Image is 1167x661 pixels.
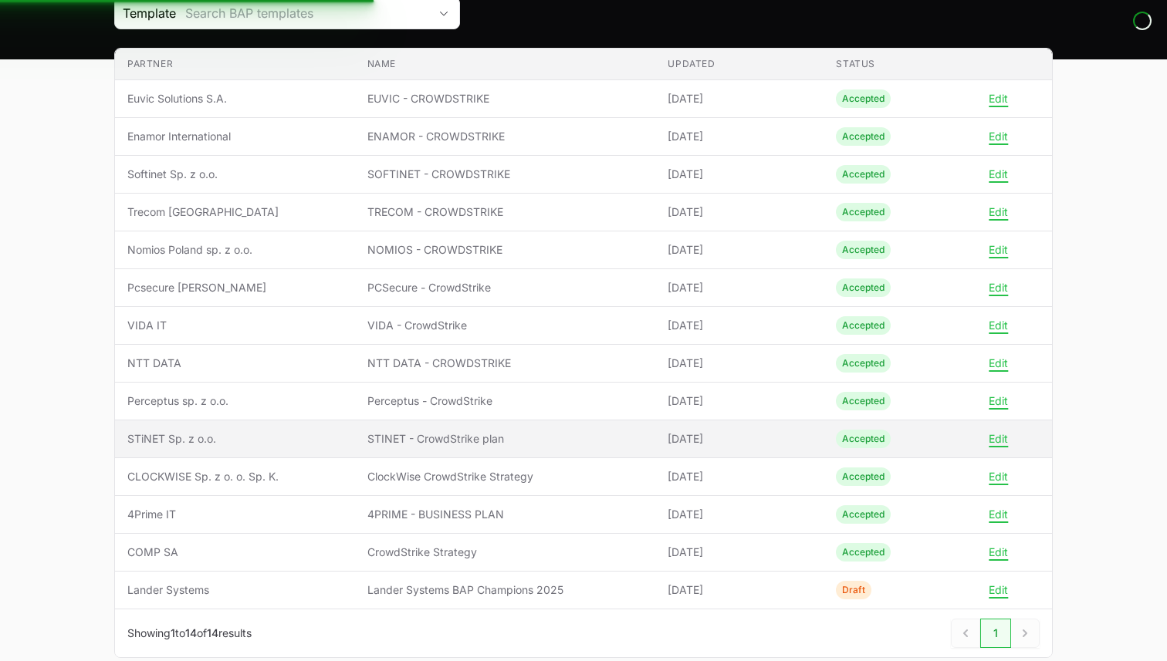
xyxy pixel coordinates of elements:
span: COMP SA [127,545,343,560]
span: Pcsecure [PERSON_NAME] [127,280,343,295]
span: [DATE] [668,393,811,409]
span: NTT DATA [127,356,343,371]
span: TRECOM - CROWDSTRIKE [367,204,644,220]
section: Business Activity Plan Submissions [114,48,1053,658]
span: [DATE] [668,129,811,144]
span: CLOCKWISE Sp. z o. o. Sp. K. [127,469,343,484]
span: [DATE] [668,204,811,220]
span: VIDA IT [127,318,343,333]
span: 14 [207,626,218,639]
span: 1 [171,626,175,639]
button: Edit [989,394,1008,408]
th: Name [355,49,656,80]
span: NOMIOS - CROWDSTRIKE [367,242,644,258]
span: [DATE] [668,469,811,484]
th: Status [824,49,992,80]
span: [DATE] [668,356,811,371]
button: Edit [989,545,1008,559]
span: STINET - CrowdStrike plan [367,431,644,447]
button: Edit [989,281,1008,295]
button: Edit [989,205,1008,219]
span: [DATE] [668,91,811,106]
span: VIDA - CrowdStrike [367,318,644,333]
button: Edit [989,243,1008,257]
button: Edit [989,508,1008,521]
span: Euvic Solutions S.A. [127,91,343,106]
span: NTT DATA - CROWDSTRIKE [367,356,644,371]
button: Edit [989,319,1008,332]
span: SOFTINET - CROWDSTRIKE [367,167,644,182]
span: [DATE] [668,280,811,295]
a: 1 [980,619,1011,648]
span: [DATE] [668,242,811,258]
span: Enamor International [127,129,343,144]
span: [DATE] [668,507,811,522]
button: Edit [989,92,1008,106]
span: EUVIC - CROWDSTRIKE [367,91,644,106]
span: Lander Systems BAP Champions 2025 [367,582,644,598]
span: Perceptus sp. z o.o. [127,393,343,409]
span: Perceptus - CrowdStrike [367,393,644,409]
span: [DATE] [668,545,811,560]
span: [DATE] [668,318,811,333]
div: Search BAP templates [185,4,428,22]
button: Edit [989,167,1008,181]
span: [DATE] [668,431,811,447]
button: Edit [989,130,1008,143]
p: Showing to of results [127,626,252,641]
span: ENAMOR - CROWDSTRIKE [367,129,644,144]
span: Lander Systems [127,582,343,598]
button: Edit [989,432,1008,446]
span: ClockWise CrowdStrike Strategy [367,469,644,484]
span: Softinet Sp. z o.o. [127,167,343,182]
span: Nomios Poland sp. z o.o. [127,242,343,258]
button: Edit [989,356,1008,370]
span: 4Prime IT [127,507,343,522]
span: CrowdStrike Strategy [367,545,644,560]
button: Edit [989,583,1008,597]
span: 4PRIME - BUSINESS PLAN [367,507,644,522]
span: [DATE] [668,582,811,598]
span: PCSecure - CrowdStrike [367,280,644,295]
span: Template [115,4,176,22]
th: Updated [655,49,824,80]
span: STiNET Sp. z o.o. [127,431,343,447]
span: [DATE] [668,167,811,182]
button: Edit [989,470,1008,484]
span: Trecom [GEOGRAPHIC_DATA] [127,204,343,220]
span: 14 [185,626,197,639]
th: Partner [115,49,355,80]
